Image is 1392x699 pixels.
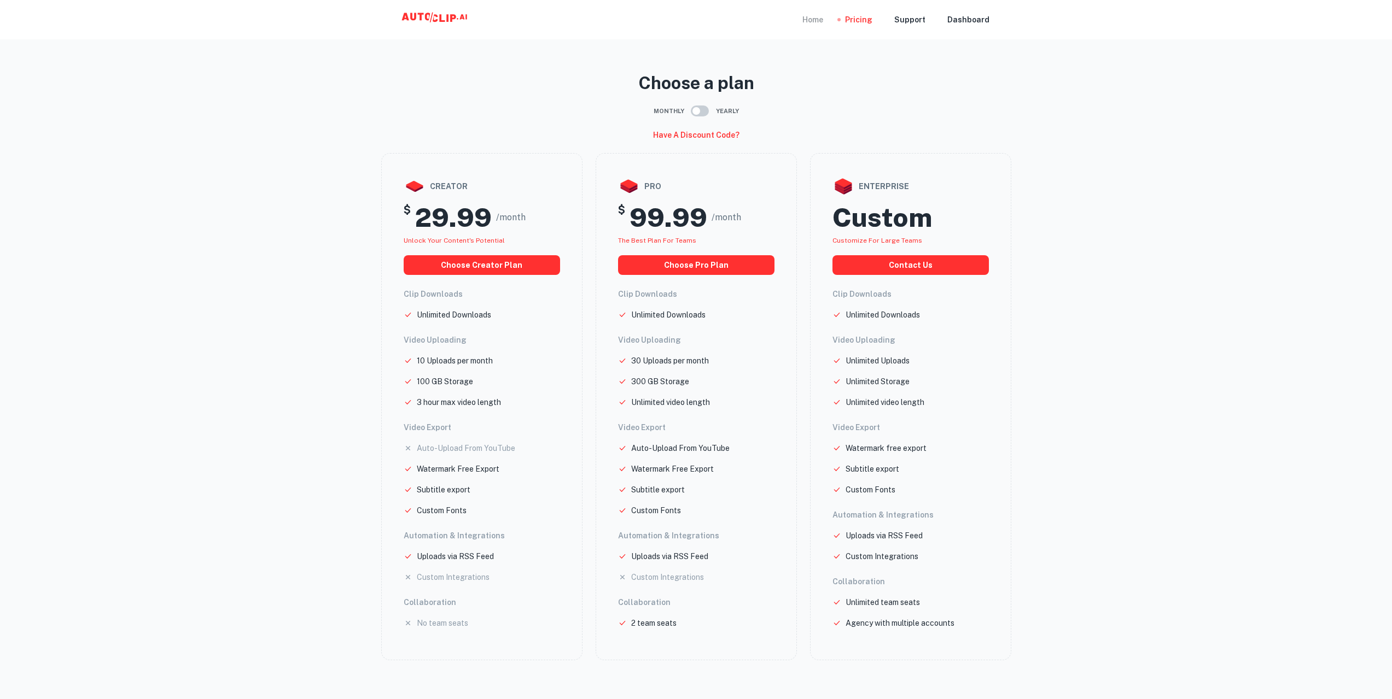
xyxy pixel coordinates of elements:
p: Unlimited Downloads [417,309,491,321]
h6: Collaboration [618,596,774,608]
p: 300 GB Storage [631,375,689,387]
p: Custom Integrations [846,550,918,562]
h6: Video Uploading [832,334,989,346]
p: Subtitle export [631,484,685,496]
h6: Collaboration [832,575,989,588]
button: Have a discount code? [649,126,744,144]
p: Unlimited video length [846,396,924,408]
h6: Automation & Integrations [832,509,989,521]
p: Unlimited Downloads [846,309,920,321]
h6: Automation & Integrations [618,530,774,542]
span: The best plan for teams [618,237,696,244]
p: Watermark free export [846,442,927,454]
p: 100 GB Storage [417,375,473,387]
h6: Video Uploading [618,334,774,346]
div: pro [618,175,774,197]
p: Custom Integrations [417,571,490,583]
p: Agency with multiple accounts [846,617,954,629]
h6: Clip Downloads [404,288,560,300]
p: Custom Integrations [631,571,704,583]
h6: Have a discount code? [653,129,739,141]
span: /month [496,211,526,224]
p: Watermark Free Export [417,463,499,475]
div: creator [404,175,560,197]
p: Custom Fonts [417,504,467,516]
p: Unlimited Uploads [846,355,910,367]
p: 3 hour max video length [417,396,501,408]
div: enterprise [832,175,989,197]
p: Custom Fonts [631,504,681,516]
h6: Video Uploading [404,334,560,346]
p: Unlimited Downloads [631,309,706,321]
p: Subtitle export [417,484,470,496]
p: 2 team seats [631,617,677,629]
p: Unlimited Storage [846,375,910,387]
h2: Custom [832,202,932,233]
span: Yearly [716,107,739,116]
button: choose creator plan [404,255,560,275]
h5: $ [618,202,625,233]
h6: Clip Downloads [618,288,774,300]
h6: Automation & Integrations [404,530,560,542]
p: Auto-Upload From YouTube [417,442,515,454]
span: Unlock your Content's potential [404,237,505,244]
p: Unlimited video length [631,396,710,408]
span: /month [712,211,741,224]
h2: 99.99 [630,202,707,233]
p: Uploads via RSS Feed [631,550,708,562]
p: Subtitle export [846,463,899,475]
h6: Video Export [404,421,560,433]
p: 30 Uploads per month [631,355,709,367]
h6: Video Export [618,421,774,433]
span: Monthly [654,107,684,116]
p: Unlimited team seats [846,596,920,608]
h6: Video Export [832,421,989,433]
p: No team seats [417,617,468,629]
p: Uploads via RSS Feed [417,550,494,562]
p: Auto-Upload From YouTube [631,442,730,454]
h6: Collaboration [404,596,560,608]
button: choose pro plan [618,255,774,275]
span: Customize for large teams [832,237,922,244]
p: 10 Uploads per month [417,355,493,367]
p: Choose a plan [381,70,1011,96]
h6: Clip Downloads [832,288,989,300]
p: Watermark Free Export [631,463,714,475]
button: Contact us [832,255,989,275]
h5: $ [404,202,411,233]
h2: 29.99 [415,202,492,233]
p: Uploads via RSS Feed [846,530,923,542]
p: Custom Fonts [846,484,895,496]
